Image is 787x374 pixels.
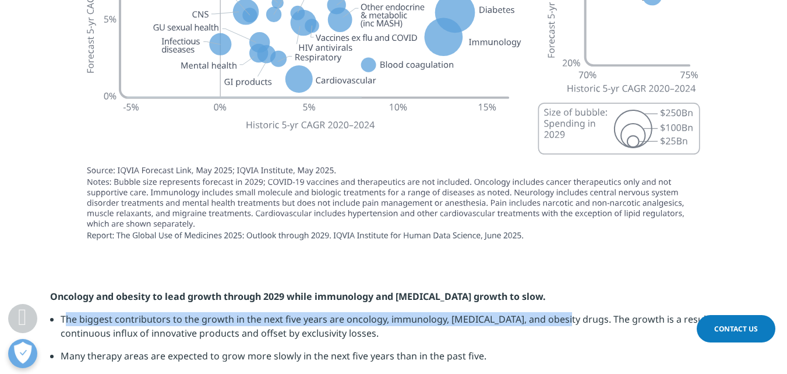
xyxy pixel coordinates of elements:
button: Abrir preferências [8,339,37,368]
span: Contact Us [714,324,758,334]
a: Contact Us [697,315,775,342]
li: Many therapy areas are expected to grow more slowly in the next five years than in the past five. [61,349,737,372]
li: The biggest contributors to the growth in the next five years are oncology, immunology, [MEDICAL_... [61,312,737,349]
strong: Oncology and obesity to lead growth through 2029 while immunology and [MEDICAL_DATA] growth to slow. [50,290,546,303]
